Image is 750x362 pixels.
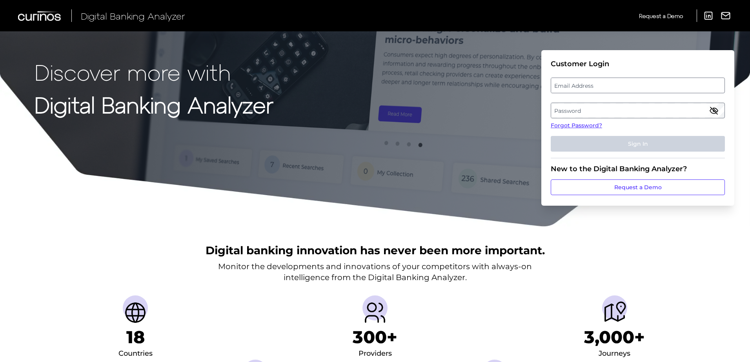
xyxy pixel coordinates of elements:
[353,327,397,348] h1: 300+
[359,348,392,360] div: Providers
[551,103,724,118] label: Password
[599,348,630,360] div: Journeys
[118,348,153,360] div: Countries
[81,10,185,22] span: Digital Banking Analyzer
[362,300,388,325] img: Providers
[206,243,545,258] h2: Digital banking innovation has never been more important.
[126,327,145,348] h1: 18
[551,179,725,195] a: Request a Demo
[18,11,62,21] img: Curinos
[123,300,148,325] img: Countries
[551,165,725,173] div: New to the Digital Banking Analyzer?
[551,60,725,68] div: Customer Login
[35,91,273,118] strong: Digital Banking Analyzer
[218,261,532,283] p: Monitor the developments and innovations of your competitors with always-on intelligence from the...
[551,136,725,152] button: Sign In
[551,121,725,130] a: Forgot Password?
[551,78,724,92] label: Email Address
[584,327,645,348] h1: 3,000+
[35,60,273,84] p: Discover more with
[639,9,683,22] a: Request a Demo
[639,13,683,19] span: Request a Demo
[602,300,627,325] img: Journeys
